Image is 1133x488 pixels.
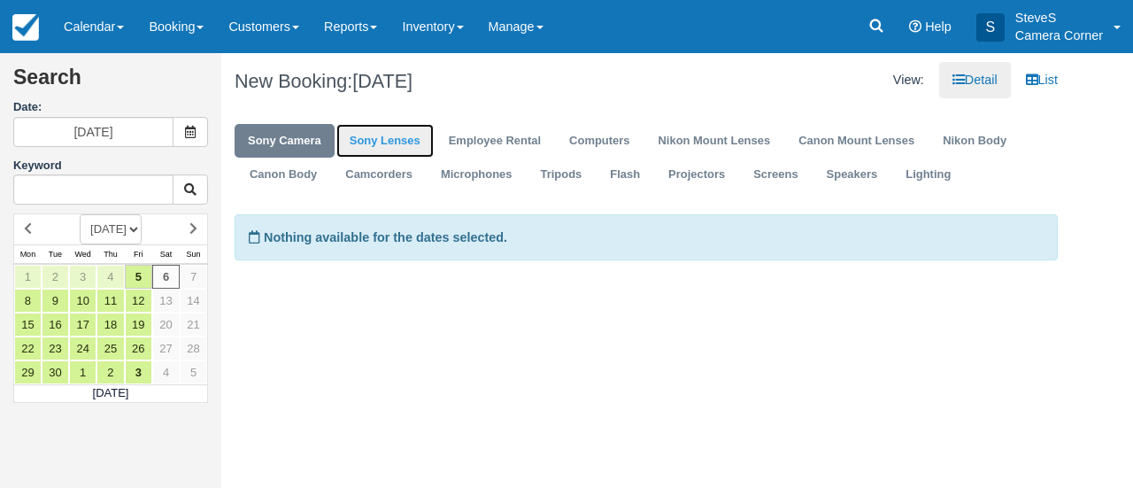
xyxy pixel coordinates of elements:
h2: Search [13,66,208,99]
a: Speakers [813,158,891,192]
a: 25 [96,337,124,360]
a: 3 [125,360,152,384]
img: checkfront-main-nav-mini-logo.png [12,14,39,41]
th: Mon [14,244,42,264]
a: 24 [69,337,96,360]
label: Date: [13,99,208,116]
a: Flash [597,158,653,192]
a: 2 [42,265,69,289]
a: 26 [125,337,152,360]
a: Screens [740,158,811,192]
a: 6 [152,265,180,289]
a: Detail [939,62,1011,98]
a: 28 [180,337,207,360]
a: 16 [42,313,69,337]
a: 1 [69,360,96,384]
a: Tripods [527,158,595,192]
a: Microphones [428,158,526,192]
a: 11 [96,289,124,313]
li: View: [880,62,937,98]
a: Sony Camera [235,124,335,159]
a: Canon Mount Lenses [785,124,928,159]
a: 22 [14,337,42,360]
a: Lighting [892,158,964,192]
a: 21 [180,313,207,337]
div: S [976,13,1005,42]
a: 4 [152,360,180,384]
a: Nikon Mount Lenses [644,124,783,159]
a: 27 [152,337,180,360]
a: 9 [42,289,69,313]
a: 8 [14,289,42,313]
a: 20 [152,313,180,337]
a: 13 [152,289,180,313]
a: Employee Rental [435,124,554,159]
th: Wed [69,244,96,264]
a: 14 [180,289,207,313]
b: Nothing available for the dates selected. [264,230,507,244]
th: Sun [180,244,207,264]
i: Help [909,20,921,33]
a: 18 [96,313,124,337]
button: Keyword Search [173,174,208,205]
a: 12 [125,289,152,313]
a: 10 [69,289,96,313]
label: Keyword [13,159,62,172]
a: Nikon Body [929,124,1020,159]
a: List [1013,62,1071,98]
a: 2 [96,360,124,384]
th: Fri [125,244,152,264]
th: Sat [152,244,180,264]
span: Help [925,19,952,34]
a: 30 [42,360,69,384]
th: Tue [42,244,69,264]
a: Sony Lenses [336,124,434,159]
h1: New Booking: [235,71,633,92]
span: [DATE] [352,70,412,92]
a: 3 [69,265,96,289]
p: SteveS [1015,9,1103,27]
a: Projectors [655,158,738,192]
a: 1 [14,265,42,289]
a: Camcorders [332,158,426,192]
a: 17 [69,313,96,337]
a: 19 [125,313,152,337]
a: 4 [96,265,124,289]
a: 23 [42,337,69,360]
a: 15 [14,313,42,337]
th: Thu [96,244,124,264]
a: 7 [180,265,207,289]
a: 29 [14,360,42,384]
a: Computers [556,124,643,159]
a: 5 [180,360,207,384]
a: 5 [125,265,152,289]
a: Canon Body [236,158,330,192]
p: Camera Corner [1015,27,1103,44]
td: [DATE] [14,384,208,402]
